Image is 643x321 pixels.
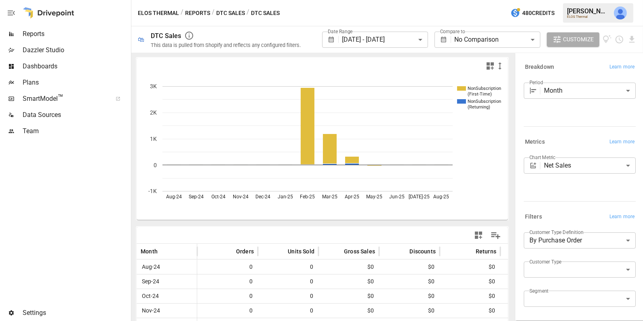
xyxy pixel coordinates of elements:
span: 0 [262,274,314,289]
label: Compare to [440,28,465,35]
span: $0 [383,260,436,274]
span: Dashboards [23,62,129,71]
text: Feb-25 [300,194,315,200]
span: Learn more [609,63,635,71]
span: Settings [23,308,129,318]
span: 0 [262,260,314,274]
span: $0 [323,274,375,289]
button: DTC Sales [216,8,245,18]
button: Sort [464,246,475,257]
span: Returns [476,247,496,255]
div: This data is pulled from Shopify and reflects any configured filters. [151,42,301,48]
div: / [247,8,249,18]
button: Sort [158,246,170,257]
span: Learn more [609,138,635,146]
span: 480 Credits [522,8,554,18]
text: Apr-25 [345,194,359,200]
span: $0 [323,304,375,318]
span: Plans [23,78,129,87]
text: Nov-24 [233,194,249,200]
text: 1K [150,136,157,142]
div: [DATE] - [DATE] [342,32,428,48]
label: Period [529,79,543,86]
div: ELOS Thermal [567,15,609,19]
button: Download report [627,35,637,44]
div: No Comparison [454,32,540,48]
span: $0 [504,304,557,318]
span: Nov-24 [141,304,161,318]
button: Julie Wilton [609,2,632,24]
div: Month [544,83,636,99]
button: Sort [332,246,343,257]
div: A chart. [137,74,508,220]
span: $0 [504,260,557,274]
button: 480Credits [507,6,558,21]
span: 0 [201,274,254,289]
label: Customer Type Definition [529,229,584,236]
span: $0 [444,274,496,289]
span: 0 [262,304,314,318]
span: Sep-24 [141,274,160,289]
span: $0 [444,260,496,274]
text: [DATE]-25 [409,194,430,200]
text: 0 [154,162,157,168]
button: Schedule report [615,35,624,44]
text: NonSubscription [468,86,501,91]
button: Customize [547,32,599,47]
h6: Filters [525,213,542,221]
span: $0 [383,274,436,289]
text: Dec-24 [255,194,270,200]
div: / [181,8,183,18]
text: 3K [150,83,157,89]
span: Dazzler Studio [23,45,129,55]
span: $0 [323,289,375,303]
span: Discounts [409,247,436,255]
text: Aug-24 [166,194,182,200]
button: Reports [185,8,210,18]
span: Aug-24 [141,260,161,274]
span: 0 [201,289,254,303]
text: -1K [148,188,157,194]
button: ELOS Thermal [138,8,179,18]
button: Manage Columns [487,226,505,244]
span: 0 [201,260,254,274]
button: View documentation [603,32,612,47]
text: Oct-24 [211,194,226,200]
span: $0 [504,289,557,303]
div: / [212,8,215,18]
text: Sep-24 [189,194,204,200]
span: $0 [383,289,436,303]
span: Customize [563,34,594,45]
text: (First-Time) [468,91,492,97]
button: Sort [276,246,287,257]
button: Sort [397,246,409,257]
span: $0 [383,304,436,318]
img: Julie Wilton [614,6,627,19]
text: 2K [150,109,157,116]
div: Net Sales [544,157,636,174]
span: Oct-24 [141,289,160,303]
span: ™ [58,93,63,103]
span: Data Sources [23,110,129,120]
text: Aug-25 [433,194,449,200]
span: Gross Sales [344,247,375,255]
h6: Metrics [525,138,545,147]
h6: Breakdown [525,63,554,72]
span: Reports [23,29,129,39]
button: Sort [224,246,235,257]
div: 🛍 [138,36,144,43]
span: Orders [236,247,254,255]
span: Month [141,247,158,255]
text: Mar-25 [322,194,337,200]
label: Customer Type [529,258,562,265]
span: $0 [444,289,496,303]
text: Jan-25 [278,194,293,200]
span: 0 [262,289,314,303]
text: May-25 [366,194,382,200]
label: Chart Metric [529,154,556,161]
text: Jun-25 [389,194,405,200]
span: Units Sold [288,247,314,255]
span: $0 [504,274,557,289]
span: Learn more [609,213,635,221]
